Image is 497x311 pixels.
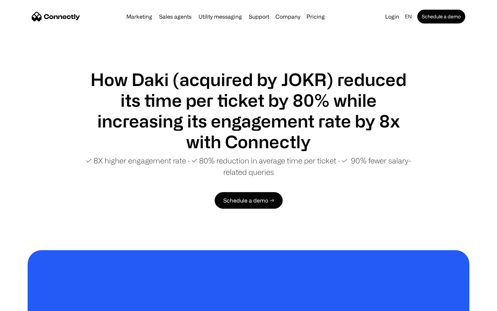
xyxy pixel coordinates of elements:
[156,14,194,19] a: Sales agents
[275,12,300,21] div: Company
[83,69,414,152] h1: How Daki (acquired by JOKR) reduced its time per ticket by 80% while increasing its engagement ra...
[215,192,283,209] a: Schedule a demo →
[14,299,41,309] ul: Language list
[7,298,41,309] aside: Language selected: English
[405,12,412,21] div: en
[124,14,155,19] a: Marketing
[382,12,402,21] a: Login
[417,10,465,23] a: Schedule a demo
[246,14,272,19] a: Support
[83,155,414,178] p: ✓ 8X higher engagement rate ∙ ✓ 80% reduction in average time per ticket ∙ ✓ 90% fewer salary-rel...
[196,14,245,19] a: Utility messaging
[304,14,328,19] a: Pricing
